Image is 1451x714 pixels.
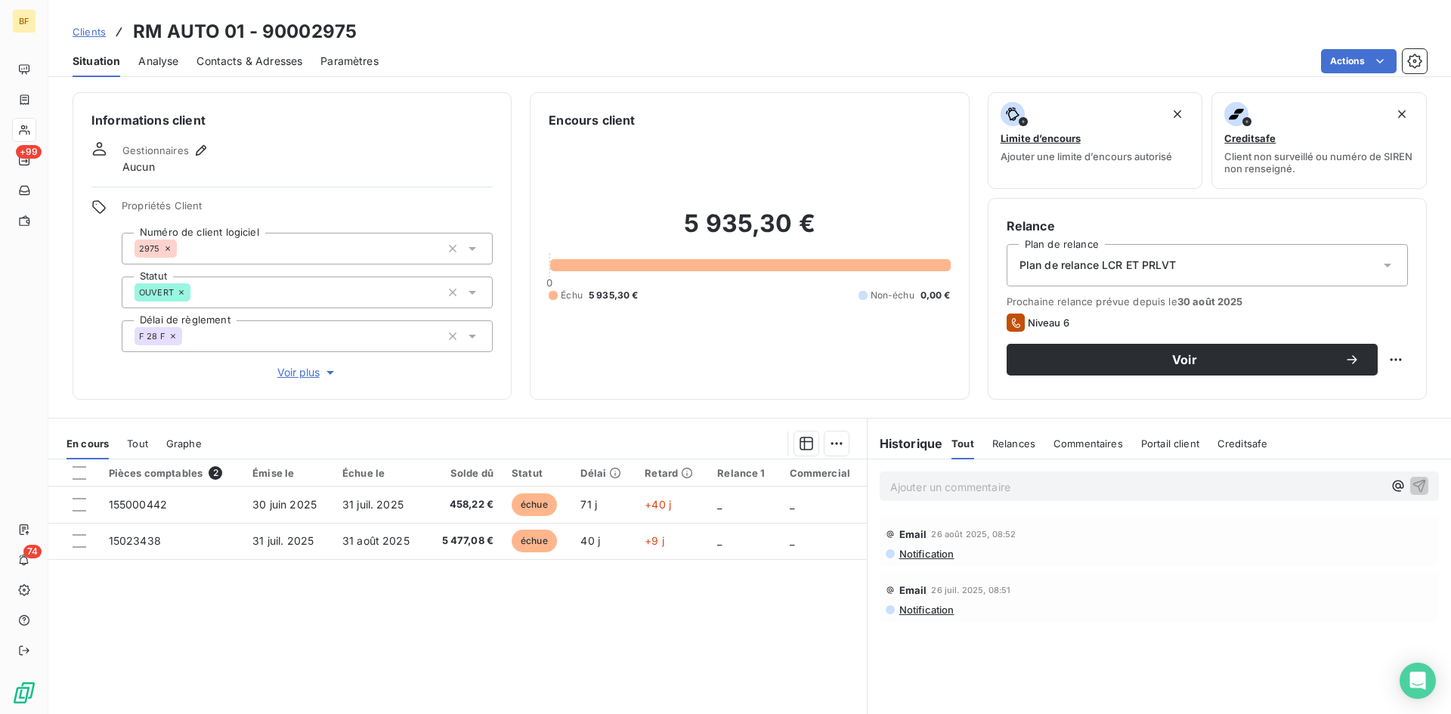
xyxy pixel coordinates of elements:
[1224,150,1414,175] span: Client non surveillé ou numéro de SIREN non renseigné.
[549,209,950,254] h2: 5 935,30 €
[342,467,417,479] div: Échue le
[512,493,557,516] span: échue
[73,24,106,39] a: Clients
[868,434,943,453] h6: Historique
[252,534,314,547] span: 31 juil. 2025
[109,466,235,480] div: Pièces comptables
[139,244,160,253] span: 2975
[277,365,338,380] span: Voir plus
[871,289,914,302] span: Non-échu
[196,54,302,69] span: Contacts & Adresses
[133,18,357,45] h3: RM AUTO 01 - 90002975
[580,534,600,547] span: 40 j
[1053,437,1123,450] span: Commentaires
[992,437,1035,450] span: Relances
[109,498,167,511] span: 155000442
[138,54,178,69] span: Analyse
[931,586,1010,595] span: 26 juil. 2025, 08:51
[512,467,562,479] div: Statut
[342,498,404,511] span: 31 juil. 2025
[139,288,174,297] span: OUVERT
[790,467,858,479] div: Commercial
[898,604,954,616] span: Notification
[1019,258,1176,273] span: Plan de relance LCR ET PRLVT
[580,467,626,479] div: Délai
[899,528,927,540] span: Email
[1177,295,1243,308] span: 30 août 2025
[122,199,493,221] span: Propriétés Client
[342,534,410,547] span: 31 août 2025
[951,437,974,450] span: Tout
[435,497,493,512] span: 458,22 €
[109,534,161,547] span: 15023438
[546,277,552,289] span: 0
[73,54,120,69] span: Situation
[166,437,202,450] span: Graphe
[512,530,557,552] span: échue
[190,286,203,299] input: Ajouter une valeur
[182,329,194,343] input: Ajouter une valeur
[1141,437,1199,450] span: Portail client
[1007,295,1408,308] span: Prochaine relance prévue depuis le
[717,498,722,511] span: _
[1007,217,1408,235] h6: Relance
[122,144,189,156] span: Gestionnaires
[717,534,722,547] span: _
[73,26,106,38] span: Clients
[16,145,42,159] span: +99
[1001,150,1172,162] span: Ajouter une limite d’encours autorisé
[790,498,794,511] span: _
[1400,663,1436,699] div: Open Intercom Messenger
[1007,344,1378,376] button: Voir
[122,364,493,381] button: Voir plus
[717,467,771,479] div: Relance 1
[1224,132,1276,144] span: Creditsafe
[122,159,155,175] span: Aucun
[1001,132,1081,144] span: Limite d’encours
[252,498,317,511] span: 30 juin 2025
[645,467,699,479] div: Retard
[931,530,1016,539] span: 26 août 2025, 08:52
[12,681,36,705] img: Logo LeanPay
[91,111,493,129] h6: Informations client
[435,533,493,549] span: 5 477,08 €
[209,466,222,480] span: 2
[320,54,379,69] span: Paramètres
[67,437,109,450] span: En cours
[645,498,671,511] span: +40 j
[988,92,1203,189] button: Limite d’encoursAjouter une limite d’encours autorisé
[252,467,324,479] div: Émise le
[139,332,166,341] span: F 28 F
[898,548,954,560] span: Notification
[899,584,927,596] span: Email
[589,289,639,302] span: 5 935,30 €
[177,242,189,255] input: Ajouter une valeur
[645,534,664,547] span: +9 j
[127,437,148,450] span: Tout
[580,498,597,511] span: 71 j
[1025,354,1344,366] span: Voir
[1211,92,1427,189] button: CreditsafeClient non surveillé ou numéro de SIREN non renseigné.
[435,467,493,479] div: Solde dû
[561,289,583,302] span: Échu
[1217,437,1268,450] span: Creditsafe
[549,111,635,129] h6: Encours client
[23,545,42,558] span: 74
[1028,317,1069,329] span: Niveau 6
[790,534,794,547] span: _
[12,9,36,33] div: BF
[1321,49,1397,73] button: Actions
[920,289,951,302] span: 0,00 €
